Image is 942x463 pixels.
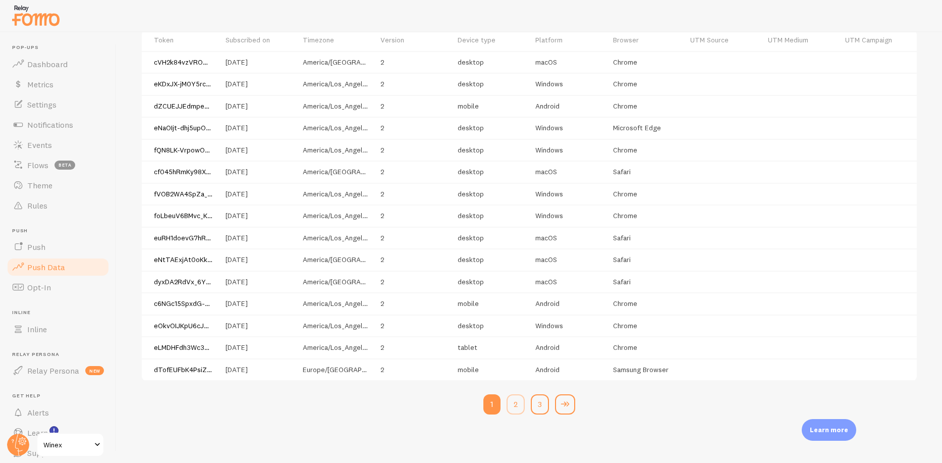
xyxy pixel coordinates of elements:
td: 2 [374,73,452,95]
a: Push [6,237,110,257]
td: [DATE] [219,161,297,183]
td: [DATE] [219,73,297,95]
td: 2 [374,292,452,315]
td: fQN8LK-VrpowOyxuui3EcF:APA91bHE5ZcqwP2yWPEQrww40vIlKFuVOmlhYMUjuK5zwhOxWWQ7yy4zCmbkYrXCDeZ4XmtMdF... [142,139,219,161]
td: Chrome [607,183,685,205]
td: [DATE] [219,271,297,293]
td: [DATE] [219,336,297,358]
span: Inline [27,324,47,334]
td: 2 [374,139,452,161]
td: [DATE] [219,183,297,205]
th: Version [374,30,452,51]
span: Push Data [27,262,65,272]
td: Windows [529,117,607,139]
td: cVH2k84vzVROfkoaBWuAO3:APA91bH-GpmJsHPyQ2I6NxSoisFtbNbW-7vrYG8VSjZ5XLePykO1kZ_bK4h-rGLzZ2ciagv5bY... [142,51,219,73]
td: America/Los_Angeles [297,95,374,117]
span: Opt-In [27,282,51,292]
td: desktop [452,183,529,205]
td: 2 [374,336,452,358]
td: Chrome [607,292,685,315]
td: desktop [452,271,529,293]
span: Pop-ups [12,44,110,51]
td: Microsoft Edge [607,117,685,139]
td: Windows [529,73,607,95]
td: [DATE] [219,315,297,337]
td: Chrome [607,139,685,161]
td: America/Los_Angeles [297,204,374,227]
td: desktop [452,139,529,161]
span: Winex [43,439,91,451]
td: Chrome [607,204,685,227]
td: mobile [452,292,529,315]
td: [DATE] [219,51,297,73]
th: Platform [529,30,607,51]
td: America/Los_Angeles [297,292,374,315]
span: Relay Persona [12,351,110,358]
td: dyxDA2RdVx_6YfNzWhi8cm:APA91bHiz-zo_v58FuxchGCOYTRgbL_n5O6ofg9iKJ2LFo9Sai-5k6IiESFcuJONb9IFAzo6GQ... [142,271,219,293]
td: mobile [452,95,529,117]
a: Dashboard [6,54,110,74]
td: 2 [374,95,452,117]
td: Windows [529,183,607,205]
td: dZCUEJJEdmpeS40KtlgQ_b:APA91bGUWNX2JGZk9ROnWi7GAs2KD2rgMAKGm--FdiRXB1yfyJ15Mso_vbOX6xAlrxZPzN52z3... [142,95,219,117]
span: Dashboard [27,59,68,69]
td: macOS [529,227,607,249]
td: [DATE] [219,227,297,249]
td: Safari [607,271,685,293]
td: 2 [374,51,452,73]
span: Inline [12,310,110,316]
td: Windows [529,139,607,161]
span: Alerts [27,407,49,418]
td: Windows [529,204,607,227]
span: Get Help [12,393,110,399]
td: 2 [374,161,452,183]
span: beta [54,161,75,170]
td: desktop [452,161,529,183]
td: euRH1doevG7hRUYYPHto34:APA91bEK5imXVC7OMv3UceEl3JQaP8p0tlySi-qGOd9CwzXbaIJ4zN7v3I86TOmGaFIuFzNnuW... [142,227,219,249]
a: Push Data [6,257,110,277]
td: Chrome [607,73,685,95]
td: Android [529,292,607,315]
span: Settings [27,99,57,110]
td: Chrome [607,336,685,358]
div: Learn more [802,419,856,441]
td: desktop [452,315,529,337]
td: Chrome [607,51,685,73]
td: macOS [529,51,607,73]
th: UTM Medium [762,30,840,51]
td: cf045hRmKy98XL57D6-hun:APA91bE8cptbu2ZJOfKxEsrHewQRiwpKKjCYDYx1jmHSyE47_d_qGaawMFeOIdYaeC1hocLEp5... [142,161,219,183]
td: 2 [374,117,452,139]
td: Safari [607,248,685,271]
a: Events [6,135,110,155]
td: America/Los_Angeles [297,117,374,139]
td: Android [529,358,607,381]
a: Settings [6,94,110,115]
td: 2 [374,248,452,271]
a: Flows beta [6,155,110,175]
td: foLbeuV6BMvc_KzIjJuc3H:APA91bEicQ_ukaXG4ac7VD82jpEahS9bVPofsrYT66ockoXW_dPbJc-Y7JV1CtPQO5ovm5Mjjp... [142,204,219,227]
button: 2 [507,394,525,415]
td: macOS [529,248,607,271]
td: desktop [452,51,529,73]
td: dTofEUFbK4PsiZgTvK39Xj:APA91bH1GVwIkuZjKzv01GsOpDYEf48N5fX-fdDa0Vd_I7ZxZYmbCykakIVMCqw0pl5bwEP46F... [142,358,219,381]
td: Safari [607,227,685,249]
td: eKDxJX-jM0Y5rc9zWV_e24:APA91bHZ3d_gZale4Wkk-RBwWxIvZwmWpt4anp4tRHjrilLcbMmjfBYX2FA7F-moJmVKrCgUbW... [142,73,219,95]
a: Theme [6,175,110,195]
td: Europe/[GEOGRAPHIC_DATA] [297,358,374,381]
td: Chrome [607,95,685,117]
td: eOkvOIJKpU6cJQKQDjElkq:APA91bH4bQdh6gP9mFbKmuyOlAMN9bC1ypYBiCeM94vOzV-nk2sIICZGOrUXuI7AbsfYQT0vJC... [142,315,219,337]
span: Events [27,140,52,150]
td: [DATE] [219,117,297,139]
td: America/Los_Angeles [297,315,374,337]
td: eNaOIjt-dhj5upOMLyWgBA:APA91bGuj8tv0l8u5jUqHV-Rrx1l4wOmvUD7gdIr3pFIFbcX7q7LO1akWu9ePR5KDxu2ZoEH8O... [142,117,219,139]
a: Winex [36,433,104,457]
button: 3 [531,394,549,415]
td: America/[GEOGRAPHIC_DATA] [297,161,374,183]
span: Push [27,242,45,252]
td: macOS [529,161,607,183]
th: UTM Campaign [839,30,917,51]
td: Samsung Browser [607,358,685,381]
a: Inline [6,319,110,339]
a: Metrics [6,74,110,94]
th: Subscribed on [219,30,297,51]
